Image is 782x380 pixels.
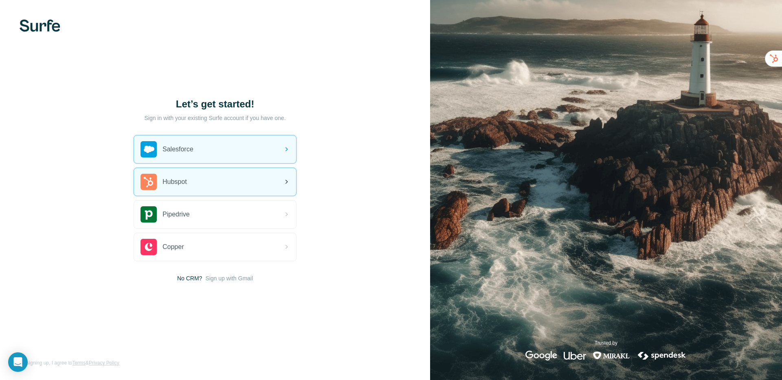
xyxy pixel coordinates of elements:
img: uber's logo [564,351,586,360]
p: Sign in with your existing Surfe account if you have one. [144,114,286,122]
img: mirakl's logo [593,351,630,360]
span: By signing up, I agree to & [20,359,119,367]
img: copper's logo [141,239,157,255]
img: hubspot's logo [141,174,157,190]
a: Terms [72,360,86,366]
button: Sign up with Gmail [205,274,253,282]
p: Trusted by [595,339,617,347]
span: Pipedrive [163,210,190,219]
img: google's logo [525,351,557,360]
span: Hubspot [163,177,187,187]
span: No CRM? [177,274,202,282]
img: pipedrive's logo [141,206,157,223]
span: Copper [163,242,184,252]
h1: Let’s get started! [134,98,297,111]
img: salesforce's logo [141,141,157,157]
span: Salesforce [163,144,193,154]
img: spendesk's logo [637,351,687,360]
img: Surfe's logo [20,20,60,32]
div: Open Intercom Messenger [8,352,28,372]
a: Privacy Policy [89,360,119,366]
